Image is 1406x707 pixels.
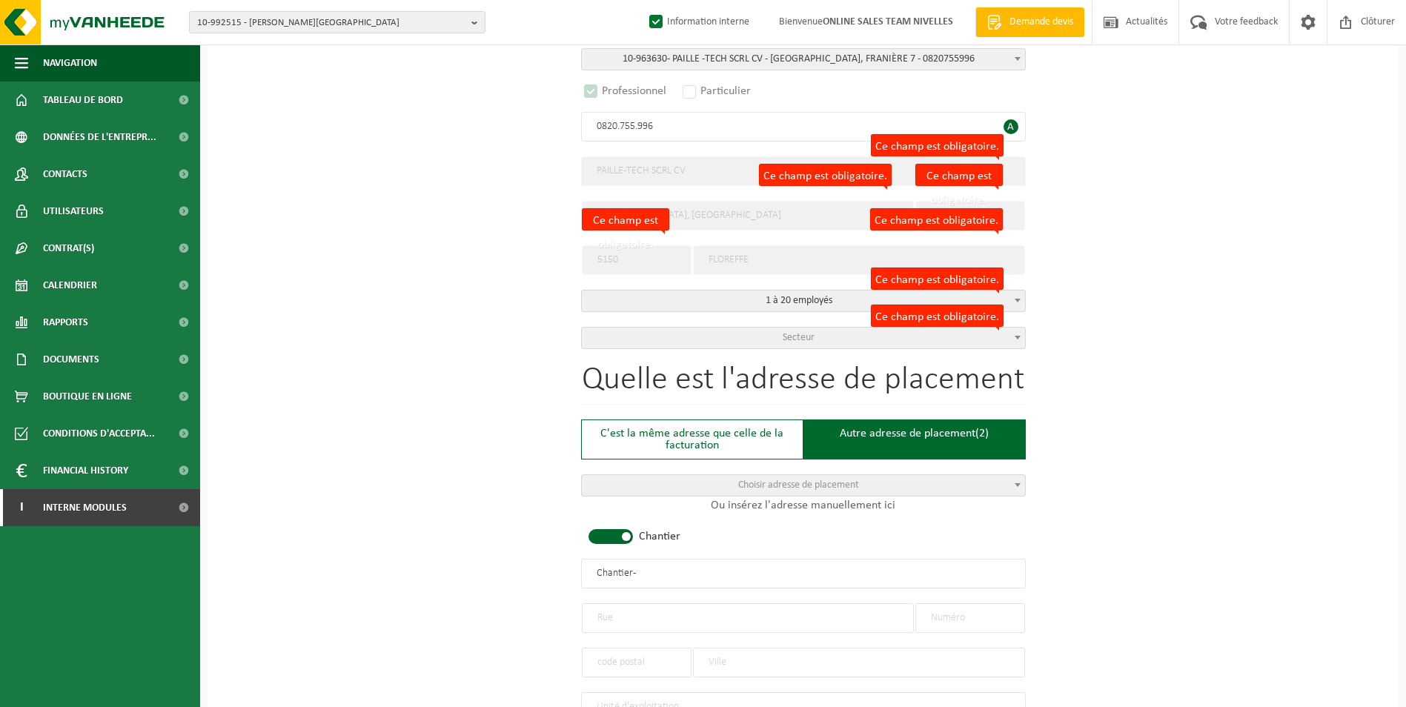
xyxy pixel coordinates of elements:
[582,245,692,275] input: code postal
[581,48,1026,70] span: <span class="highlight"><span class="highlight">10-963630</span></span> - PAILLE -TECH SCRL CV - ...
[581,364,1026,405] h1: Quelle est l'adresse de placement
[915,164,1003,186] label: Ce champ est obligatoire.
[783,332,815,343] span: Secteur
[43,378,132,415] span: Boutique en ligne
[581,290,1026,312] span: 1 à 20 employés
[43,452,128,489] span: Financial History
[581,81,671,102] label: Professionnel
[197,12,465,34] span: 10-992515 - [PERSON_NAME][GEOGRAPHIC_DATA]
[1006,15,1077,30] span: Demande devis
[43,341,99,378] span: Documents
[871,268,1004,290] label: Ce champ est obligatoire.
[823,16,953,27] strong: ONLINE SALES TEAM NIVELLES
[693,245,1025,275] input: Ville
[623,53,667,64] span: 10-963630
[581,419,803,459] div: C'est la même adresse que celle de la facturation
[581,112,1026,142] input: Numéro d'entreprise
[43,489,127,526] span: Interne modules
[43,230,94,267] span: Contrat(s)
[43,415,155,452] span: Conditions d'accepta...
[43,304,88,341] span: Rapports
[803,419,1026,459] div: Autre adresse de placement
[680,81,755,102] label: Particulier
[871,134,1004,156] label: Ce champ est obligatoire.
[1004,119,1018,134] span: A
[582,49,1025,70] span: <span class="highlight"><span class="highlight">10-963630</span></span> - PAILLE -TECH SCRL CV - ...
[738,479,859,491] span: Choisir adresse de placement
[189,11,485,33] button: 10-992515 - [PERSON_NAME][GEOGRAPHIC_DATA]
[43,119,156,156] span: Données de l'entrepr...
[759,164,892,186] label: Ce champ est obligatoire.
[582,603,914,633] input: Rue
[975,428,989,439] span: (2)
[43,156,87,193] span: Contacts
[43,82,123,119] span: Tableau de bord
[646,11,749,33] label: Information interne
[43,193,104,230] span: Utilisateurs
[43,267,97,304] span: Calendrier
[639,531,680,542] label: Chantier
[581,156,1026,186] input: Nom
[581,497,1026,514] p: Ou insérez l'adresse manuellement ici
[871,305,1004,327] label: Ce champ est obligatoire.
[915,603,1025,633] input: Numéro
[582,648,692,677] input: code postal
[582,208,669,230] label: Ce champ est obligatoire.
[870,208,1003,230] label: Ce champ est obligatoire.
[582,201,914,230] input: Rue
[581,559,1026,588] input: Nom
[43,44,97,82] span: Navigation
[693,648,1025,677] input: Ville
[15,489,28,526] span: I
[975,7,1084,37] a: Demande devis
[582,291,1025,311] span: 1 à 20 employés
